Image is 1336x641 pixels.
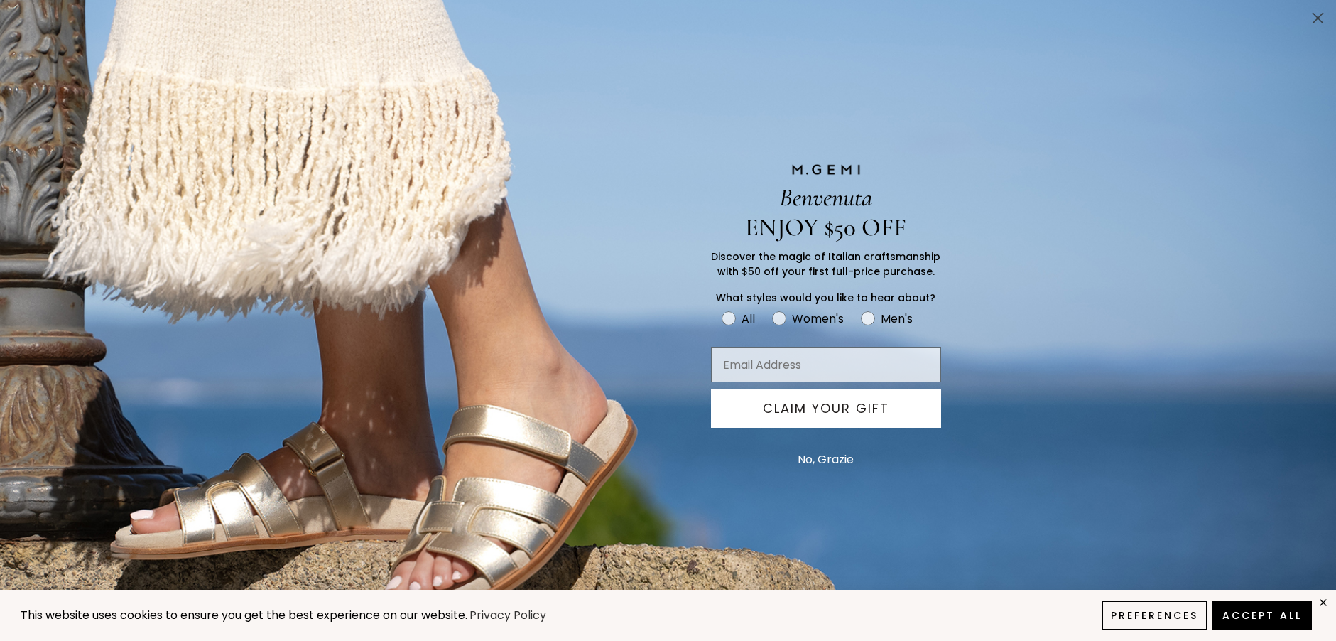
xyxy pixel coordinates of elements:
div: All [742,310,755,328]
input: Email Address [711,347,941,382]
span: This website uses cookies to ensure you get the best experience on our website. [21,607,467,623]
button: Accept All [1212,601,1312,630]
div: Men's [881,310,913,328]
div: close [1318,597,1329,608]
img: M.GEMI [791,163,862,176]
span: Benvenuta [779,183,872,212]
button: Close dialog [1305,6,1330,31]
span: ENJOY $50 OFF [745,212,906,242]
span: Discover the magic of Italian craftsmanship with $50 off your first full-price purchase. [711,249,940,279]
button: CLAIM YOUR GIFT [711,389,941,428]
button: No, Grazie [791,442,861,478]
button: Preferences [1102,601,1207,630]
a: Privacy Policy (opens in a new tab) [467,607,548,625]
div: Women's [792,310,844,328]
span: What styles would you like to hear about? [716,291,935,305]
